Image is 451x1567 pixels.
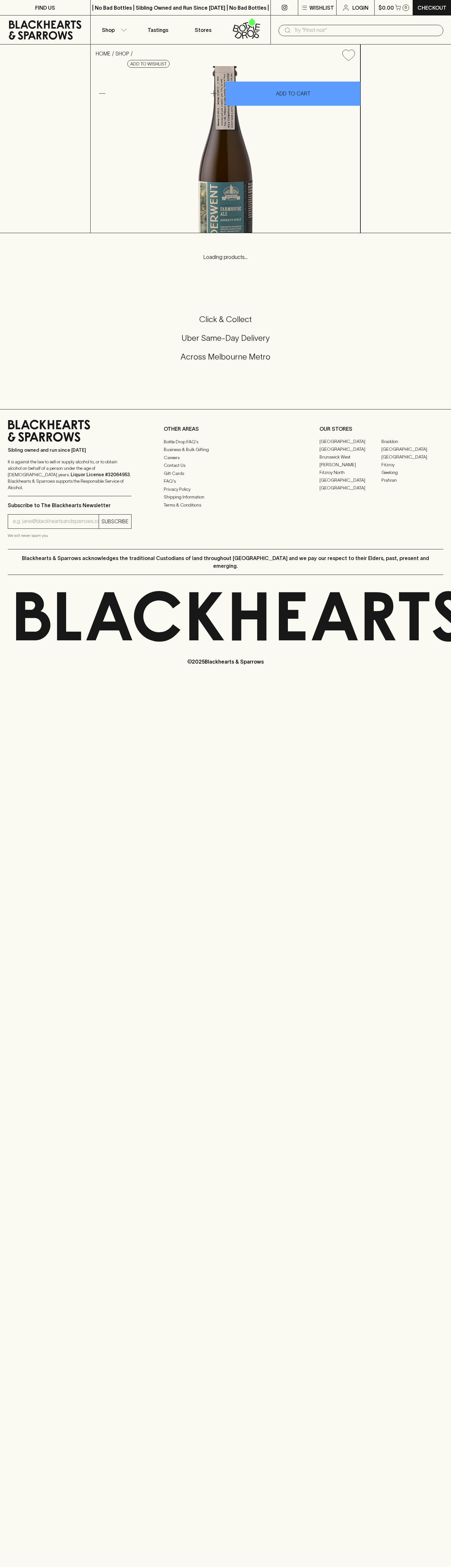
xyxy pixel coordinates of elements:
[8,501,132,509] p: Subscribe to The Blackhearts Newsletter
[164,493,288,501] a: Shipping Information
[294,25,438,35] input: Try "Pinot noir"
[381,453,443,461] a: [GEOGRAPHIC_DATA]
[96,51,111,56] a: HOME
[91,15,136,44] button: Shop
[417,4,446,12] p: Checkout
[381,461,443,469] a: Fitzroy
[127,60,170,68] button: Add to wishlist
[164,478,288,485] a: FAQ's
[319,425,443,433] p: OUR STORES
[319,461,381,469] a: [PERSON_NAME]
[8,333,443,343] h5: Uber Same-Day Delivery
[8,447,132,453] p: Sibling owned and run since [DATE]
[6,253,445,261] p: Loading products...
[381,438,443,446] a: Braddon
[71,472,130,477] strong: Liquor License #32064953
[102,26,115,34] p: Shop
[164,425,288,433] p: OTHER AREAS
[309,4,334,12] p: Wishlist
[195,26,211,34] p: Stores
[181,15,226,44] a: Stores
[164,485,288,493] a: Privacy Policy
[164,446,288,454] a: Business & Bulk Gifting
[378,4,394,12] p: $0.00
[8,458,132,491] p: It is against the law to sell or supply alcohol to, or to obtain alcohol on behalf of a person un...
[164,462,288,469] a: Contact Us
[340,47,358,64] button: Add to wishlist
[35,4,55,12] p: FIND US
[276,90,310,97] p: ADD TO CART
[319,446,381,453] a: [GEOGRAPHIC_DATA]
[164,501,288,509] a: Terms & Conditions
[381,446,443,453] a: [GEOGRAPHIC_DATA]
[319,477,381,484] a: [GEOGRAPHIC_DATA]
[8,351,443,362] h5: Across Melbourne Metro
[13,516,99,527] input: e.g. jane@blackheartsandsparrows.com.au
[381,469,443,477] a: Geelong
[164,454,288,461] a: Careers
[319,484,381,492] a: [GEOGRAPHIC_DATA]
[115,51,129,56] a: SHOP
[319,469,381,477] a: Fitzroy North
[99,515,131,528] button: SUBSCRIBE
[8,288,443,396] div: Call to action block
[319,453,381,461] a: Brunswick West
[91,66,360,233] img: 51311.png
[102,517,129,525] p: SUBSCRIBE
[319,438,381,446] a: [GEOGRAPHIC_DATA]
[8,532,132,539] p: We will never spam you
[164,438,288,446] a: Bottle Drop FAQ's
[352,4,368,12] p: Login
[405,6,407,9] p: 0
[226,82,360,106] button: ADD TO CART
[8,314,443,325] h5: Click & Collect
[164,469,288,477] a: Gift Cards
[381,477,443,484] a: Prahran
[13,554,438,570] p: Blackhearts & Sparrows acknowledges the traditional Custodians of land throughout [GEOGRAPHIC_DAT...
[135,15,181,44] a: Tastings
[148,26,168,34] p: Tastings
